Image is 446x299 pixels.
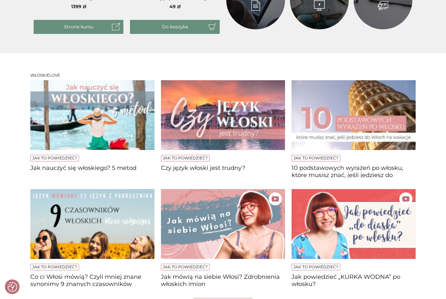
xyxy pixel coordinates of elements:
[71,4,86,9] span: 1399
[294,156,338,160] a: Jak to powiedzieć?
[161,165,285,178] a: Czy język włoski jest trudny?
[30,73,416,78] h3: Włoskielove
[294,264,338,269] a: Jak to powiedzieć?
[130,20,220,34] button: Do koszyka
[30,274,154,287] a: Co ci Włosi mówią? Czyli mniej znane synonimy 9 znanych czasowników
[8,282,17,292] img: Revisit consent button
[292,274,416,287] a: Jak powiedzieć „KURKA WODNA” po włosku?
[8,282,17,292] button: Preferencje co do zgód
[161,274,285,287] a: Jak mówią na siebie Włosi? Zdrobnienia włoskich imion
[169,4,181,9] span: 49
[34,20,123,34] a: Strona kursu
[32,264,77,269] a: Jak to powiedzieć?
[292,165,416,178] a: 10 podstawowych wyrażeń po włosku, które musisz znać, jeśli jedziesz do [GEOGRAPHIC_DATA] na wakacje
[32,156,77,160] a: Jak to powiedzieć?
[163,264,208,269] a: Jak to powiedzieć?
[30,165,154,178] a: Jak nauczyć się włoskiego? 5 metod
[163,156,208,160] a: Jak to powiedzieć?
